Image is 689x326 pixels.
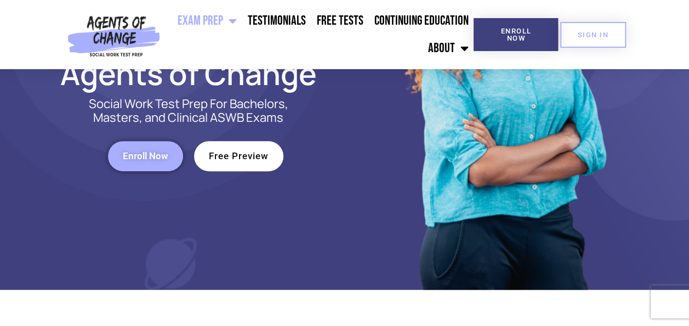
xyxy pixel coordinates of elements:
[491,27,540,42] span: Enroll Now
[560,22,626,48] a: SIGN IN
[108,141,183,171] a: Enroll Now
[123,151,168,161] span: Enroll Now
[311,7,368,35] a: Free Tests
[209,151,269,161] span: Free Preview
[578,31,608,38] span: SIGN IN
[422,35,474,62] a: About
[172,7,242,35] a: Exam Prep
[164,7,474,62] nav: Menu
[474,18,558,51] a: Enroll Now
[32,61,345,86] h2: Agents of Change
[76,97,301,125] p: Social Work Test Prep For Bachelors, Masters, and Clinical ASWB Exams
[368,7,474,35] a: Continuing Education
[194,141,283,171] a: Free Preview
[242,7,311,35] a: Testimonials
